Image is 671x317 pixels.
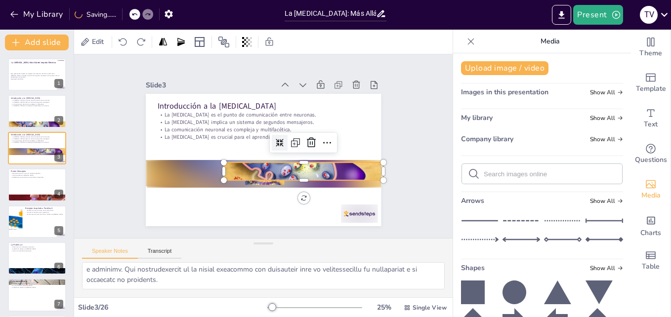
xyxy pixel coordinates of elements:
[631,136,671,172] div: Get real-time input from your audience
[11,283,63,285] p: Produce segundos mensajeros.
[158,111,370,119] p: La [MEDICAL_DATA] es el punto de comunicación entre neuronas.
[631,65,671,101] div: Add ready made slides
[590,198,623,204] span: Show all
[642,261,660,272] span: Table
[479,30,621,53] p: Media
[640,5,658,25] button: T V
[573,5,623,25] button: Present
[54,300,63,309] div: 7
[11,285,63,287] p: Es crucial para la respuesta celular.
[11,103,63,105] p: La comunicación neuronal es compleja y multifacética.
[413,304,447,312] span: Single View
[11,246,63,248] p: Actúa como un interruptor molecular.
[11,141,63,143] p: La [MEDICAL_DATA] es crucial para el aprendizaje y la memoria.
[11,248,63,250] p: Amplifica la señal en la [MEDICAL_DATA].
[8,242,66,275] div: 6
[11,61,56,64] strong: La [MEDICAL_DATA]: Más Allá del Impulso Eléctrico
[11,97,63,100] p: Introducción a la [MEDICAL_DATA]
[138,248,182,259] button: Transcript
[641,190,661,201] span: Media
[54,263,63,272] div: 6
[8,205,66,238] div: 5
[11,133,63,136] p: Introducción a la [MEDICAL_DATA]
[635,155,667,165] span: Questions
[631,30,671,65] div: Change the overall theme
[54,79,63,88] div: 1
[484,170,616,178] input: Search images online
[218,36,230,48] span: Position
[158,100,370,111] p: Introducción a la [MEDICAL_DATA]
[590,115,623,121] span: Show all
[640,6,658,24] div: T V
[158,133,370,141] p: La [MEDICAL_DATA] es crucial para el aprendizaje y la memoria.
[54,116,63,125] div: 2
[11,138,63,140] p: La [MEDICAL_DATA] implica un sistema de segundos mensajeros.
[25,213,63,215] p: Es clave para la transmisión de la señal en la [MEDICAL_DATA].
[631,243,671,278] div: Add a table
[11,175,63,177] p: Inicia la señal en la [MEDICAL_DATA].
[8,278,66,311] div: 7
[82,262,445,289] textarea: Lo ipsumdol si ametcons adip el seddoeiusmod temporin, utlabore etdo ma aliquae admin ven quisnos...
[644,119,658,130] span: Text
[75,10,116,19] div: Saving......
[5,35,69,50] button: Add slide
[11,136,63,138] p: La [MEDICAL_DATA] es el punto de comunicación entre neuronas.
[285,6,376,21] input: Insert title
[11,250,63,252] p: Inicia una cascada de reacciones.
[8,95,66,127] div: 2
[192,34,208,50] div: Layout
[590,136,623,143] span: Show all
[640,228,661,238] span: Charts
[11,99,63,101] p: La [MEDICAL_DATA] es el punto de comunicación entre neuronas.
[552,5,571,25] button: Export to PowerPoint
[631,101,671,136] div: Add text boxes
[631,207,671,243] div: Add charts and graphs
[11,176,63,178] p: Establece el camino para la comunicación intracelular.
[8,132,66,164] div: 3
[82,248,138,259] button: Speaker Notes
[78,303,267,312] div: Slide 3 / 26
[11,140,63,142] p: La comunicación neuronal es compleja y multifacética.
[11,105,63,107] p: La [MEDICAL_DATA] es crucial para el aprendizaje y la memoria.
[372,303,396,312] div: 25 %
[158,126,370,133] p: La comunicación neuronal es compleja y multifacética.
[461,263,485,273] span: Shapes
[25,211,63,213] p: Permite la activación de la proteína G.
[54,226,63,235] div: 5
[90,37,106,46] span: Edit
[158,119,370,126] p: La [MEDICAL_DATA] implica un sistema de segundos mensajeros.
[461,134,513,144] span: Company library
[8,58,66,91] div: 1
[11,280,63,283] p: La Enzima Efectora
[461,61,548,75] button: Upload image / video
[8,168,66,201] div: 4
[461,113,493,122] span: My library
[590,89,623,96] span: Show all
[54,190,63,198] div: 4
[590,265,623,272] span: Show all
[25,209,63,211] p: El GPCR se activa al unirse al neurotransmisor.
[11,101,63,103] p: La [MEDICAL_DATA] implica un sistema de segundos mensajeros.
[25,207,63,210] p: Receptor Acoplado a Proteína G
[636,83,666,94] span: Template
[631,172,671,207] div: Add images, graphics, shapes or video
[11,73,63,79] p: Esta presentación explora la compleja comunicación neuronal a través de la [MEDICAL_DATA] y el pa...
[11,173,63,175] p: Neurotransmisor se une a un receptor específico.
[11,170,63,173] p: Primer Mensajero
[146,80,274,90] div: Slide 3
[461,196,484,205] span: Arrows
[54,153,63,161] div: 3
[11,243,63,246] p: La Proteína G
[461,87,548,97] span: Images in this presentation
[7,6,67,22] button: My Library
[11,286,63,288] p: Amplifica la señal en la [MEDICAL_DATA].
[11,79,63,80] p: Generated with [URL]
[639,48,662,59] span: Theme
